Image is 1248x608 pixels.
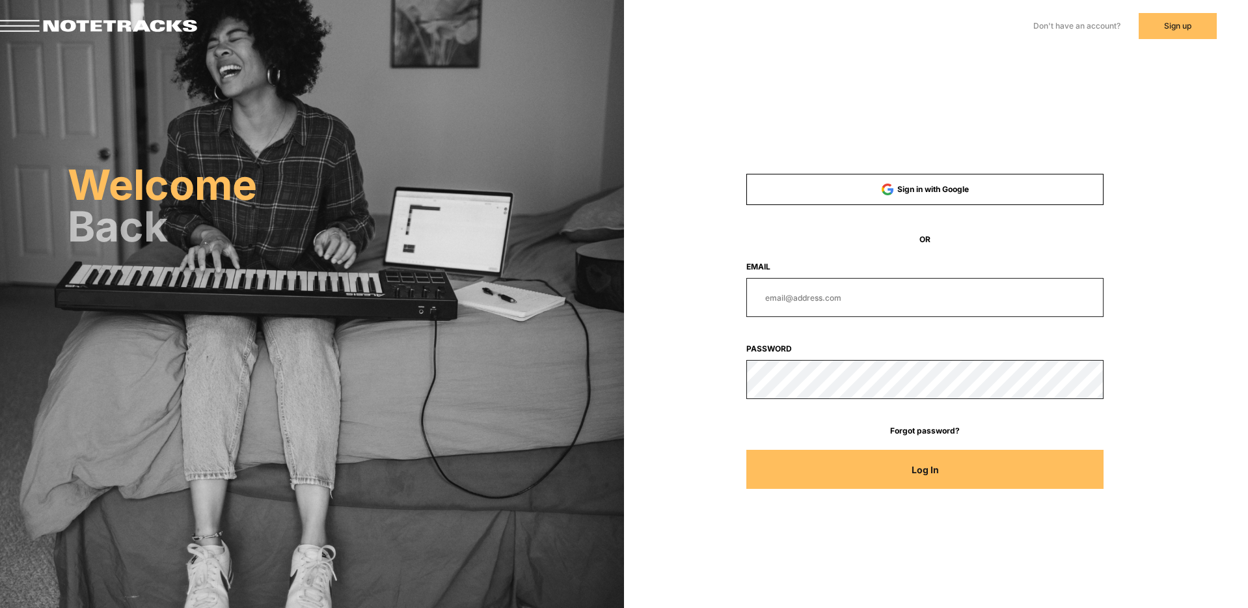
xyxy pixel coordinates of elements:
h2: Back [68,208,624,245]
h2: Welcome [68,167,624,203]
label: Email [746,261,1104,273]
button: Log In [746,450,1104,489]
label: Password [746,343,1104,355]
button: Sign in with Google [746,174,1104,205]
input: email@address.com [746,278,1104,317]
label: Don't have an account? [1033,20,1120,32]
span: Sign in with Google [897,184,969,194]
span: OR [746,234,1104,245]
button: Sign up [1139,13,1217,39]
a: Forgot password? [746,425,1104,437]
